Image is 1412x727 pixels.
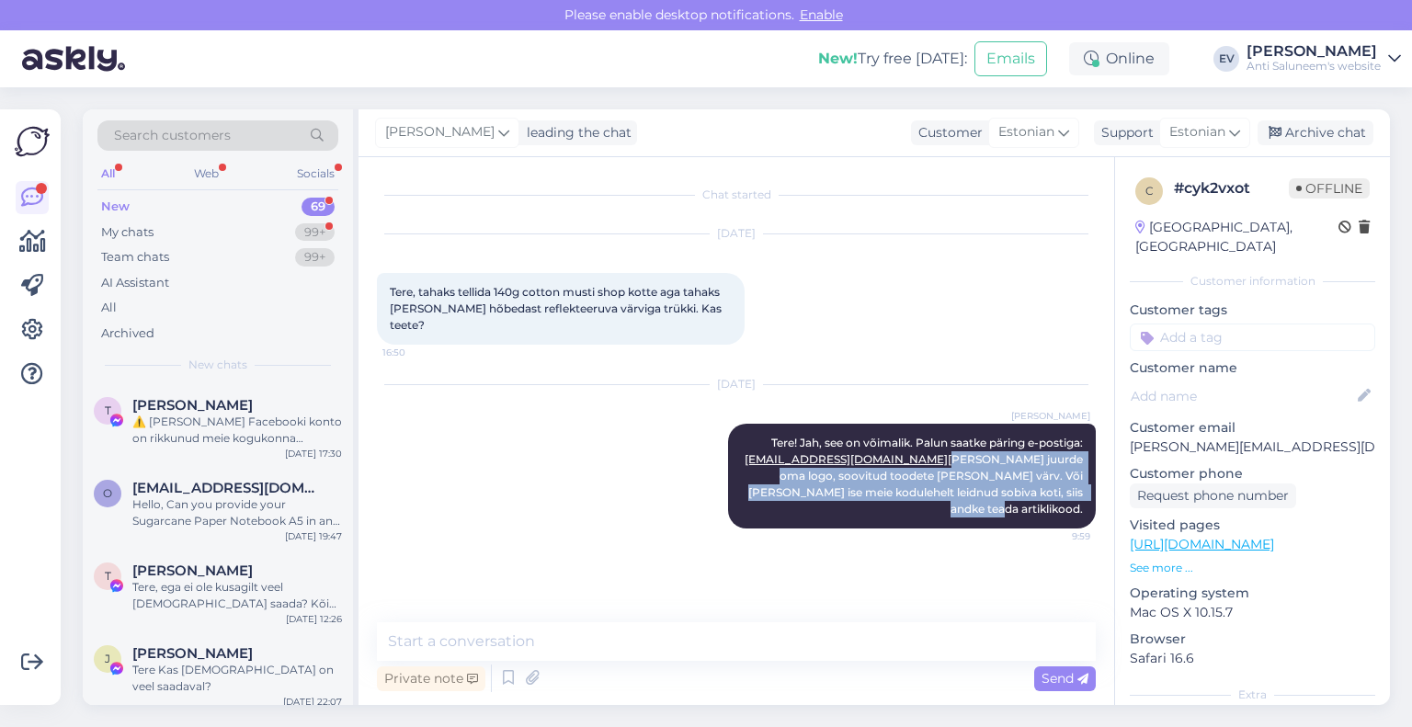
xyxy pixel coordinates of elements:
div: [PERSON_NAME] [1247,44,1381,59]
div: Support [1094,123,1154,142]
span: Tere! Jah, see on võimalik. Palun saatke päring e-postiga: [PERSON_NAME] juurde oma logo, soovitu... [745,436,1088,516]
p: Customer tags [1130,301,1375,320]
div: New [101,198,130,216]
div: Anti Saluneem's website [1247,59,1381,74]
div: All [97,162,119,186]
p: Customer phone [1130,464,1375,483]
div: EV [1213,46,1239,72]
button: Emails [974,41,1047,76]
p: Mac OS X 10.15.7 [1130,603,1375,622]
span: Send [1042,670,1088,687]
div: Try free [DATE]: [818,48,967,70]
div: Hello, Can you provide your Sugarcane Paper Notebook A5 in an unlined (blank) version? The produc... [132,496,342,529]
span: Enable [794,6,848,23]
span: Triin Mägi [132,562,253,579]
div: leading the chat [519,123,632,142]
span: T [105,403,111,417]
span: c [1145,184,1154,198]
div: Tere, ega ei ole kusagilt veel [DEMOGRAPHIC_DATA] saada? Kõik läksid välja [132,579,342,612]
p: See more ... [1130,560,1375,576]
div: # cyk2vxot [1174,177,1289,199]
span: Search customers [114,126,231,145]
p: Customer name [1130,358,1375,378]
div: [DATE] 12:26 [286,612,342,626]
div: 99+ [295,248,335,267]
span: Tom Haja [132,397,253,414]
p: Customer email [1130,418,1375,437]
span: Offline [1289,178,1370,199]
div: Tere Kas [DEMOGRAPHIC_DATA] on veel saadaval? [132,662,342,695]
p: Browser [1130,630,1375,649]
span: T [105,569,111,583]
span: o [103,486,112,500]
div: Archived [101,324,154,343]
div: Request phone number [1130,483,1296,508]
div: [DATE] 22:07 [283,695,342,709]
span: 9:59 [1021,529,1090,543]
span: 16:50 [382,346,451,359]
b: New! [818,50,858,67]
span: New chats [188,357,247,373]
p: Visited pages [1130,516,1375,535]
div: [DATE] 19:47 [285,529,342,543]
span: [PERSON_NAME] [1011,409,1090,423]
div: [DATE] [377,225,1096,242]
div: My chats [101,223,154,242]
div: Chat started [377,187,1096,203]
p: Safari 16.6 [1130,649,1375,668]
input: Add name [1131,386,1354,406]
div: Customer information [1130,273,1375,290]
div: All [101,299,117,317]
div: Archive chat [1258,120,1373,145]
span: [PERSON_NAME] [385,122,495,142]
span: Tere, tahaks tellida 140g cotton musti shop kotte aga tahaks [PERSON_NAME] hõbedast reflekteeruva... [390,285,724,332]
div: 69 [302,198,335,216]
img: Askly Logo [15,124,50,159]
div: [GEOGRAPHIC_DATA], [GEOGRAPHIC_DATA] [1135,218,1338,256]
div: Online [1069,42,1169,75]
span: J [105,652,110,665]
input: Add a tag [1130,324,1375,351]
span: Estonian [1169,122,1225,142]
div: AI Assistant [101,274,169,292]
div: Team chats [101,248,169,267]
div: Socials [293,162,338,186]
a: [PERSON_NAME]Anti Saluneem's website [1247,44,1401,74]
span: Jaanika Palmik [132,645,253,662]
div: Web [190,162,222,186]
div: [DATE] [377,376,1096,392]
div: 99+ [295,223,335,242]
div: [DATE] 17:30 [285,447,342,460]
div: Customer [911,123,983,142]
div: ⚠️ [PERSON_NAME] Facebooki konto on rikkunud meie kogukonna standardeid. Meie süsteem on saanud p... [132,414,342,447]
div: Extra [1130,687,1375,703]
div: Private note [377,666,485,691]
a: [EMAIL_ADDRESS][DOMAIN_NAME] [745,452,948,466]
p: [PERSON_NAME][EMAIL_ADDRESS][DOMAIN_NAME] [1130,437,1375,457]
span: otopix@gmail.com [132,480,324,496]
a: [URL][DOMAIN_NAME] [1130,536,1274,552]
p: Operating system [1130,584,1375,603]
span: Estonian [998,122,1054,142]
